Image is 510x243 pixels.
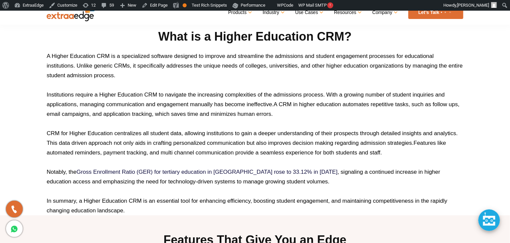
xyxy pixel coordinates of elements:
[47,29,463,45] h2: What is a Higher Education CRM?
[47,167,463,186] p: Notably, the , signaling a continued increase in higher education access and emphasizing the need...
[334,8,361,17] a: Resources
[408,6,463,19] a: Let’s Talk
[263,8,284,17] a: Industry
[47,53,463,79] span: A Higher Education CRM is a specialized software designed to improve and streamline the admission...
[457,3,489,8] span: [PERSON_NAME]
[47,196,463,215] p: In summary, a Higher Education CRM is an essential tool for enhancing efficiency, boosting studen...
[47,101,460,117] span: A CRM in higher education automates repetitive tasks, such as follow ups, email campaigns, and ap...
[327,2,333,8] span: !
[47,130,458,146] span: CRM for Higher Education centralizes all student data, allowing institutions to gain a deeper und...
[228,8,251,17] a: Products
[47,140,446,156] span: Features like automated reminders, payment tracking, and multi channel communication provide a se...
[478,209,500,231] div: Chat
[372,8,397,17] a: Company
[76,169,337,175] a: Gross Enrollment Ratio (GER) for tertiary education in [GEOGRAPHIC_DATA] rose to 33.12% in [DATE]
[295,8,322,17] a: Use Cases
[47,92,445,108] span: Institutions require a Higher Education CRM to navigate the increasing complexities of the admiss...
